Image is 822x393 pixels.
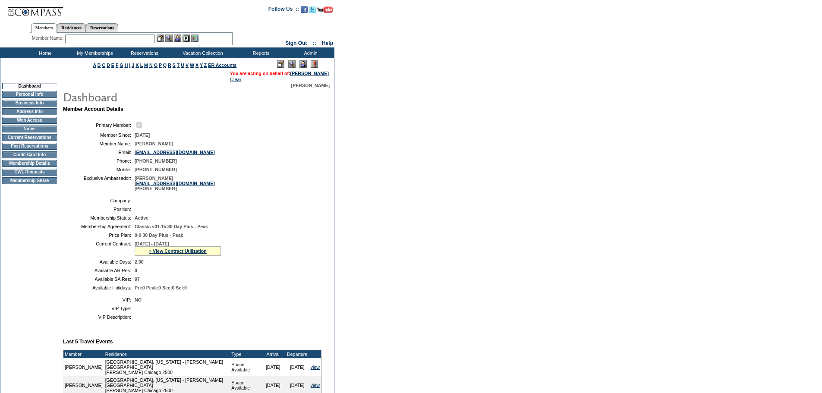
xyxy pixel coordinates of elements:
span: 2.00 [135,259,144,264]
td: Type [230,350,261,358]
span: NO [135,297,142,302]
span: 0 [135,268,137,273]
td: Notes [2,126,57,132]
a: ER Accounts [208,63,236,68]
a: H [125,63,128,68]
img: Subscribe to our YouTube Channel [317,6,333,13]
td: Primary Member: [66,121,131,129]
span: 0-0 30 Day Plus - Peak [135,233,183,238]
a: A [93,63,96,68]
a: J [132,63,134,68]
a: E [111,63,114,68]
a: W [190,63,194,68]
img: View Mode [288,60,296,68]
td: Dashboard [2,83,57,89]
span: [PHONE_NUMBER] [135,167,177,172]
img: pgTtlDashboard.gif [63,88,235,105]
div: Member Name: [32,35,65,42]
a: [PERSON_NAME] [290,71,329,76]
a: S [173,63,176,68]
a: Become our fan on Facebook [301,9,308,14]
a: U [181,63,184,68]
td: Available AR Res: [66,268,131,273]
img: Become our fan on Facebook [301,6,308,13]
td: Available Days: [66,259,131,264]
a: P [159,63,162,68]
td: Reservations [119,47,168,58]
a: L [140,63,143,68]
td: Member Since: [66,132,131,138]
a: R [168,63,171,68]
td: Membership Status: [66,215,131,220]
img: b_calculator.gif [191,35,198,42]
a: O [154,63,157,68]
td: [DATE] [285,358,309,376]
a: Follow us on Twitter [309,9,316,14]
td: Mobile: [66,167,131,172]
a: C [102,63,105,68]
a: Y [200,63,203,68]
img: b_edit.gif [157,35,164,42]
a: [EMAIL_ADDRESS][DOMAIN_NAME] [135,150,215,155]
a: Residences [57,23,86,32]
img: Follow us on Twitter [309,6,316,13]
td: Phone: [66,158,131,163]
span: Classic v01.15 30 Day Plus - Peak [135,224,208,229]
img: Impersonate [299,60,307,68]
a: Clear [230,77,241,82]
td: Company: [66,198,131,203]
span: [PHONE_NUMBER] [135,158,177,163]
td: Reports [235,47,285,58]
span: You are acting on behalf of: [230,71,329,76]
td: Available SA Res: [66,277,131,282]
td: Available Holidays: [66,285,131,290]
td: [DATE] [261,358,285,376]
td: Arrival [261,350,285,358]
td: Member [63,350,104,358]
a: G [120,63,123,68]
a: Sign Out [285,40,307,46]
span: :: [313,40,316,46]
a: M [144,63,148,68]
td: Credit Card Info [2,151,57,158]
td: [GEOGRAPHIC_DATA], [US_STATE] - [PERSON_NAME][GEOGRAPHIC_DATA] [PERSON_NAME] Chicago 2500 [104,358,230,376]
img: Edit Mode [277,60,284,68]
td: Email: [66,150,131,155]
td: VIP: [66,297,131,302]
a: Members [31,23,57,33]
span: [PERSON_NAME] [PHONE_NUMBER] [135,176,215,191]
a: N [149,63,153,68]
a: Q [163,63,167,68]
td: Member Name: [66,141,131,146]
td: Departure [285,350,309,358]
a: [EMAIL_ADDRESS][DOMAIN_NAME] [135,181,215,186]
td: Web Access [2,117,57,124]
a: view [311,365,320,370]
td: Past Reservations [2,143,57,150]
td: Current Contract: [66,241,131,256]
a: B [98,63,101,68]
img: Log Concern/Member Elevation [311,60,318,68]
td: Residence [104,350,230,358]
td: My Memberships [69,47,119,58]
td: Admin [285,47,334,58]
a: K [135,63,139,68]
a: T [177,63,180,68]
a: V [186,63,189,68]
td: Price Plan: [66,233,131,238]
td: Membership Details [2,160,57,167]
td: Exclusive Ambassador: [66,176,131,191]
a: Reservations [86,23,118,32]
span: [DATE] [135,132,150,138]
td: Address Info [2,108,57,115]
td: Membership Agreement: [66,224,131,229]
span: [PERSON_NAME] [291,83,330,88]
td: VIP Description: [66,314,131,320]
td: Home [19,47,69,58]
td: VIP Type: [66,306,131,311]
span: 97 [135,277,140,282]
td: Personal Info [2,91,57,98]
a: Subscribe to our YouTube Channel [317,9,333,14]
td: Membership Share [2,177,57,184]
a: view [311,383,320,388]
